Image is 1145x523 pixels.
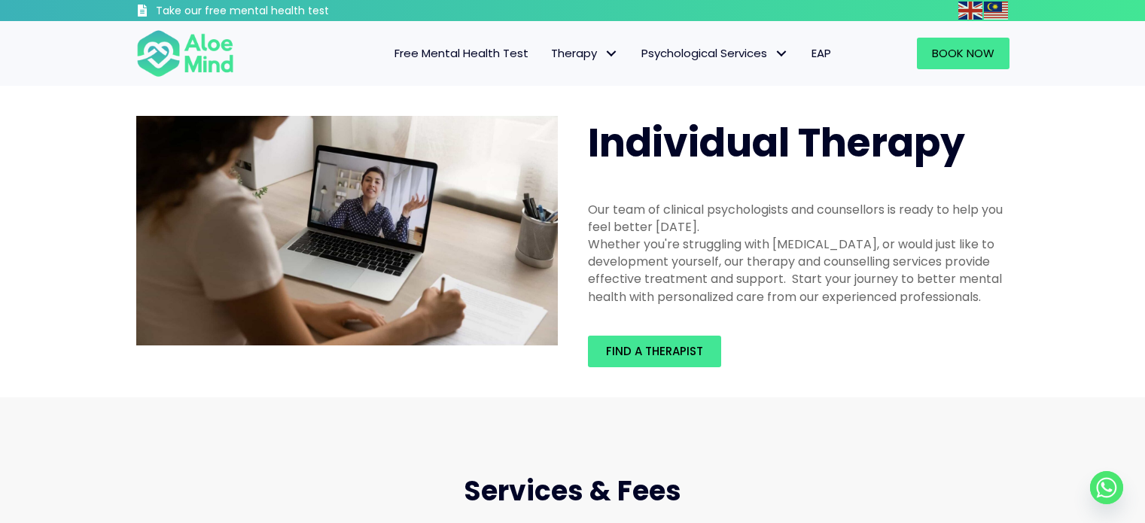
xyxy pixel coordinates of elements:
span: Psychological Services: submenu [771,43,793,65]
nav: Menu [254,38,842,69]
a: Take our free mental health test [136,4,410,21]
img: Aloe mind Logo [136,29,234,78]
a: TherapyTherapy: submenu [540,38,630,69]
span: Find a therapist [606,343,703,359]
a: Whatsapp [1090,471,1123,504]
span: Psychological Services [641,45,789,61]
div: Whether you're struggling with [MEDICAL_DATA], or would just like to development yourself, our th... [588,236,1009,306]
h3: Take our free mental health test [156,4,410,19]
span: Free Mental Health Test [394,45,528,61]
a: English [958,2,984,19]
a: Malay [984,2,1009,19]
div: Our team of clinical psychologists and counsellors is ready to help you feel better [DATE]. [588,201,1009,236]
span: EAP [812,45,831,61]
a: Book Now [917,38,1009,69]
span: Book Now [932,45,994,61]
img: en [958,2,982,20]
img: ms [984,2,1008,20]
a: EAP [800,38,842,69]
span: Therapy: submenu [601,43,623,65]
a: Free Mental Health Test [383,38,540,69]
span: Therapy [551,45,619,61]
a: Find a therapist [588,336,721,367]
span: Individual Therapy [588,115,965,170]
a: Psychological ServicesPsychological Services: submenu [630,38,800,69]
span: Services & Fees [464,472,681,510]
img: Therapy online individual [136,116,558,346]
